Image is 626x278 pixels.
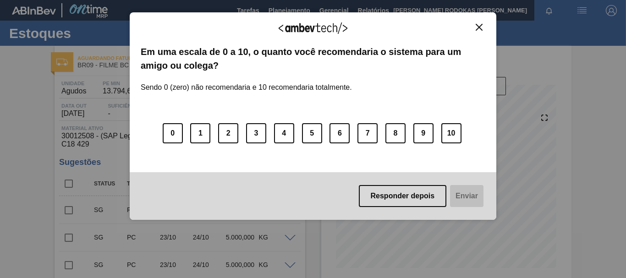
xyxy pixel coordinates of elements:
[141,45,485,73] label: Em uma escala de 0 a 10, o quanto você recomendaria o sistema para um amigo ou colega?
[190,123,210,143] button: 1
[279,22,347,34] img: Logo Ambevtech
[359,185,447,207] button: Responder depois
[274,123,294,143] button: 4
[329,123,350,143] button: 6
[441,123,461,143] button: 10
[357,123,378,143] button: 7
[246,123,266,143] button: 3
[163,123,183,143] button: 0
[476,24,483,31] img: Close
[385,123,406,143] button: 8
[141,72,352,92] label: Sendo 0 (zero) não recomendaria e 10 recomendaria totalmente.
[473,23,485,31] button: Close
[413,123,434,143] button: 9
[218,123,238,143] button: 2
[302,123,322,143] button: 5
